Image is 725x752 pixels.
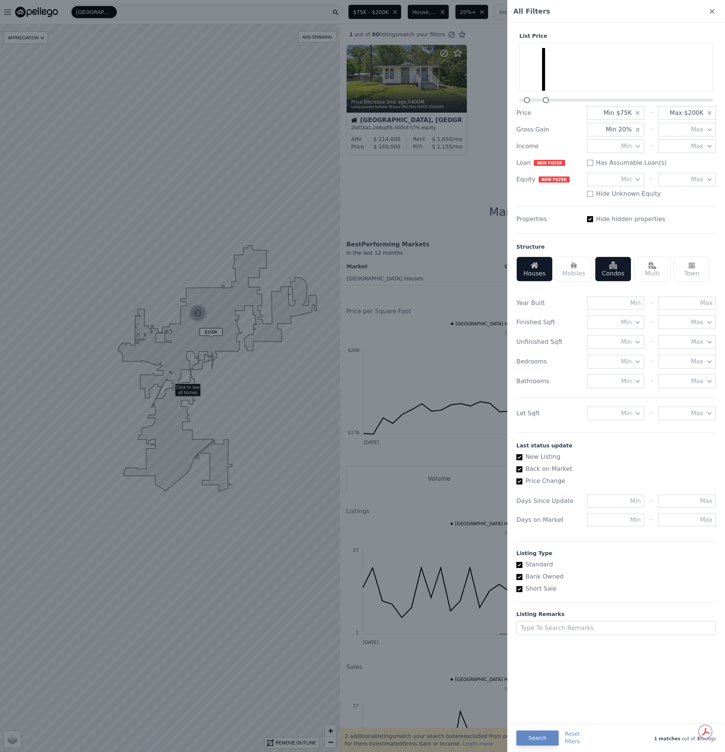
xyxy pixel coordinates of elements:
[516,610,716,618] div: Listing Remarks
[516,562,522,568] input: Standard
[587,173,644,186] button: Min
[587,514,644,526] input: Min
[516,549,716,557] div: Listing Type
[516,477,710,486] label: Price Change
[691,142,703,151] span: Max
[531,261,538,269] img: Houses
[516,215,581,224] div: Properties
[516,125,581,134] div: Gross Gain
[587,106,644,120] button: Min $75K
[658,374,716,388] button: Max
[604,108,632,118] span: Min $75K
[587,139,644,153] button: Min
[658,106,716,120] button: Max $200K
[691,175,703,184] span: Max
[556,257,592,282] div: Mobiles
[587,355,644,368] button: Min
[516,572,710,581] label: Bank Owned
[650,106,652,120] div: -
[580,734,716,742] div: out of listings
[595,257,631,282] div: Condos
[516,586,522,592] input: Short Sale
[621,337,632,347] span: Min
[658,407,716,420] button: Max
[658,335,716,349] button: Max
[516,337,581,347] div: Unfinished Sqft
[516,730,559,746] button: Search
[650,316,652,329] div: -
[621,175,632,184] span: Min
[658,139,716,153] button: Max
[516,257,553,282] div: Houses
[596,215,665,224] label: Hide hidden properties
[658,173,716,186] button: Max
[658,495,716,508] input: Max
[649,261,656,269] img: Multi
[516,452,710,461] label: New Listing
[587,495,644,508] input: Min
[516,464,710,473] label: Back on Market
[658,123,716,136] button: Max
[516,142,581,151] div: Income
[650,374,652,388] div: -
[674,257,710,282] div: Town
[691,377,703,386] span: Max
[650,173,652,186] div: -
[650,495,652,508] div: -
[587,374,644,388] button: Min
[609,261,617,269] img: Condos
[516,466,522,472] input: Back on Market
[516,442,716,449] div: Last status update
[691,337,703,347] span: Max
[516,454,522,460] input: New Listing
[587,123,644,136] button: Min 20%
[650,355,652,368] div: -
[570,261,578,269] img: Mobiles
[691,409,703,418] span: Max
[516,497,581,506] div: Days Since Update
[587,316,644,329] button: Min
[516,158,581,167] div: Loan
[658,297,716,309] input: Max
[650,297,652,309] div: -
[513,6,550,17] span: All Filters
[565,730,580,745] button: Resetfilters
[691,125,703,134] span: Max
[516,560,710,569] label: Standard
[596,158,667,167] label: Has Assumable Loan(s)
[691,318,703,327] span: Max
[539,176,570,183] span: NEW FILTER
[516,357,581,366] div: Bedrooms
[695,736,700,741] span: 3
[587,407,644,420] button: Min
[650,514,652,526] div: -
[516,175,581,184] div: Equity
[587,297,644,309] input: Min
[621,142,632,151] span: Min
[650,335,652,349] div: -
[650,139,652,153] div: -
[621,318,632,327] span: Min
[516,377,581,386] div: Bathrooms
[516,108,581,118] div: Price
[691,357,703,366] span: Max
[516,574,522,580] input: Bank Owned
[516,243,545,251] div: Structure
[650,407,652,420] div: -
[621,409,632,418] span: Min
[516,32,716,40] div: List Price
[650,123,652,136] div: -
[516,409,581,418] div: Lot Sqft
[658,514,716,526] input: Max
[534,160,565,166] span: NEW FILTER
[516,515,581,525] div: Days on Market
[516,318,581,327] div: Finished Sqft
[658,355,716,368] button: Max
[658,316,716,329] button: Max
[606,125,632,134] span: Min 20%
[688,261,696,269] img: Town
[634,257,671,282] div: Multi
[621,377,632,386] span: Min
[516,584,710,593] label: Short Sale
[516,299,581,308] div: Year Built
